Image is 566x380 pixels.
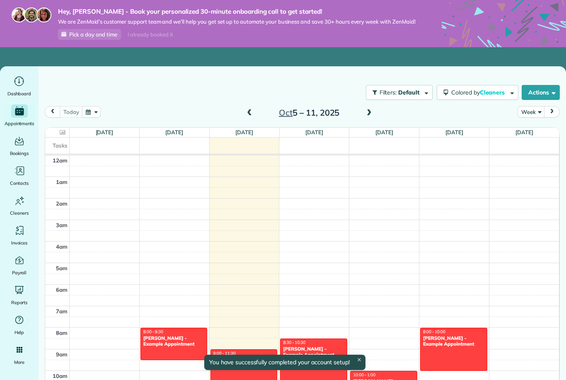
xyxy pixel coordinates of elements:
[12,269,27,277] span: Payroll
[3,134,35,157] a: Bookings
[283,340,305,345] span: 8:30 - 10:30
[7,90,31,98] span: Dashboard
[3,164,35,187] a: Contacts
[10,149,29,157] span: Bookings
[56,351,68,358] span: 9am
[56,286,68,293] span: 6am
[362,85,433,100] a: Filters: Default
[437,85,518,100] button: Colored byCleaners
[56,329,68,336] span: 8am
[58,18,416,25] span: We are ZenMaid’s customer support team and we’ll help you get set up to automate your business an...
[3,104,35,128] a: Appointments
[11,298,28,307] span: Reports
[3,254,35,277] a: Payroll
[45,106,60,117] button: prev
[14,358,24,366] span: More
[305,129,323,136] a: [DATE]
[24,7,39,22] img: jorge-587dff0eeaa6aab1f244e6dc62b8924c3b6ad411094392a53c71c6c4a576187d.jpg
[123,29,178,40] div: I already booked it
[235,129,253,136] a: [DATE]
[56,200,68,207] span: 2am
[10,209,29,217] span: Cleaners
[204,355,365,370] div: You have successfully completed your account setup!
[53,142,68,149] span: Tasks
[56,308,68,315] span: 7am
[165,129,183,136] a: [DATE]
[143,329,163,334] span: 8:00 - 9:30
[56,265,68,271] span: 5am
[36,7,51,22] img: michelle-19f622bdf1676172e81f8f8fba1fb50e276960ebfe0243fe18214015130c80e4.jpg
[69,31,117,38] span: Pick a day and time
[3,194,35,217] a: Cleaners
[518,106,544,117] button: Week
[544,106,560,117] button: next
[3,283,35,307] a: Reports
[3,75,35,98] a: Dashboard
[522,85,560,100] button: Actions
[398,89,420,96] span: Default
[3,224,35,247] a: Invoices
[5,119,34,128] span: Appointments
[11,239,28,247] span: Invoices
[283,346,345,358] div: [PERSON_NAME] - Example Appointment
[445,129,463,136] a: [DATE]
[353,372,375,378] span: 10:00 - 1:00
[380,89,397,96] span: Filters:
[60,106,82,117] button: today
[96,129,114,136] a: [DATE]
[10,179,29,187] span: Contacts
[56,243,68,250] span: 4am
[423,329,445,334] span: 8:00 - 10:00
[375,129,393,136] a: [DATE]
[56,222,68,228] span: 3am
[58,7,416,16] strong: Hey, [PERSON_NAME] - Book your personalized 30-minute onboarding call to get started!
[3,313,35,336] a: Help
[423,335,485,347] div: [PERSON_NAME] - Example Appointment
[143,335,205,347] div: [PERSON_NAME] - Example Appointment
[53,157,68,164] span: 12am
[279,107,293,118] span: Oct
[480,89,506,96] span: Cleaners
[515,129,533,136] a: [DATE]
[15,328,24,336] span: Help
[53,373,68,379] span: 10am
[366,85,433,100] button: Filters: Default
[257,108,361,117] h2: 5 – 11, 2025
[58,29,121,40] a: Pick a day and time
[56,179,68,185] span: 1am
[213,351,236,356] span: 9:00 - 11:30
[12,7,27,22] img: maria-72a9807cf96188c08ef61303f053569d2e2a8a1cde33d635c8a3ac13582a053d.jpg
[451,89,508,96] span: Colored by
